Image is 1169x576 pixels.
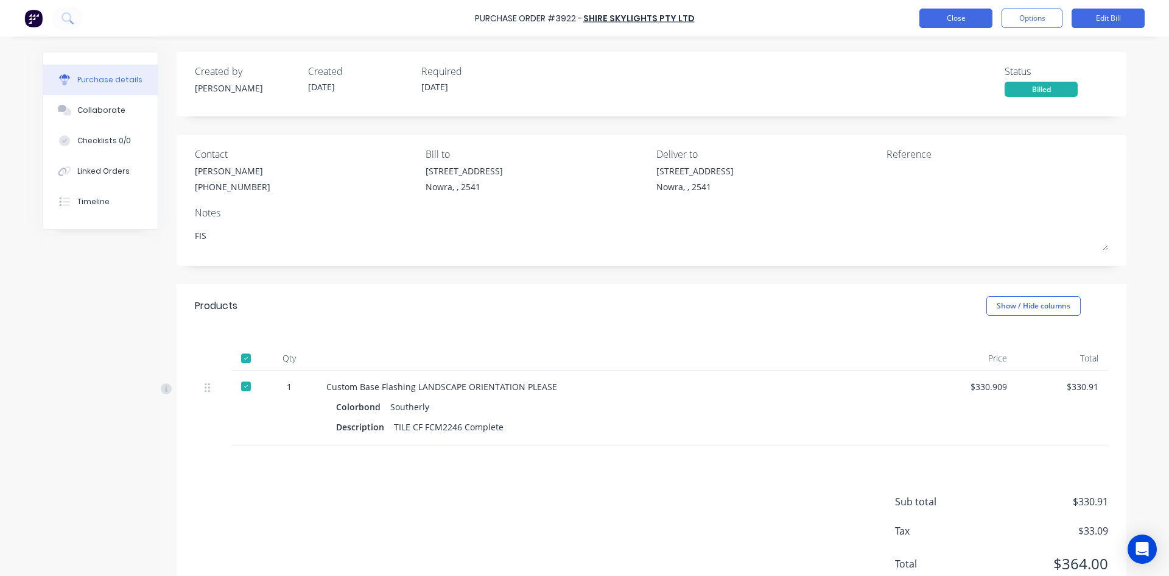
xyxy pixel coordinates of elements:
[77,166,130,177] div: Linked Orders
[426,180,503,193] div: Nowra, , 2541
[1002,9,1062,28] button: Options
[583,12,695,24] a: Shire Skylights Pty Ltd
[986,296,1081,316] button: Show / Hide columns
[925,346,1017,371] div: Price
[935,380,1007,393] div: $330.909
[1017,346,1108,371] div: Total
[195,147,416,162] div: Contact
[195,64,298,79] div: Created by
[272,380,307,393] div: 1
[421,64,525,79] div: Required
[895,556,986,571] span: Total
[43,65,158,95] button: Purchase details
[195,299,237,313] div: Products
[895,494,986,509] span: Sub total
[195,223,1108,251] textarea: FIS
[656,165,734,177] div: [STREET_ADDRESS]
[1072,9,1145,28] button: Edit Bill
[326,380,916,393] div: Custom Base Flashing LANDSCAPE ORIENTATION PLEASE
[1027,380,1098,393] div: $330.91
[195,82,298,94] div: [PERSON_NAME]
[77,105,125,116] div: Collaborate
[886,147,1108,162] div: Reference
[43,95,158,126] button: Collaborate
[77,135,131,146] div: Checklists 0/0
[77,196,110,207] div: Timeline
[986,553,1108,575] span: $364.00
[895,524,986,538] span: Tax
[656,147,878,162] div: Deliver to
[195,205,1108,220] div: Notes
[426,165,503,177] div: [STREET_ADDRESS]
[475,12,582,25] div: Purchase Order #3922 -
[336,418,394,436] div: Description
[426,147,647,162] div: Bill to
[77,74,142,85] div: Purchase details
[986,494,1108,509] span: $330.91
[24,9,43,27] img: Factory
[1128,535,1157,564] div: Open Intercom Messenger
[656,180,734,193] div: Nowra, , 2541
[1005,82,1078,97] div: Billed
[394,418,504,436] div: TILE CF FCM2246 Complete
[195,180,270,193] div: [PHONE_NUMBER]
[919,9,992,28] button: Close
[43,156,158,187] button: Linked Orders
[43,187,158,217] button: Timeline
[1005,64,1108,79] div: Status
[986,524,1108,538] span: $33.09
[336,398,385,416] div: Colorbond
[43,126,158,156] button: Checklists 0/0
[195,165,270,177] div: [PERSON_NAME]
[308,64,412,79] div: Created
[262,346,317,371] div: Qty
[390,398,429,416] div: Southerly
